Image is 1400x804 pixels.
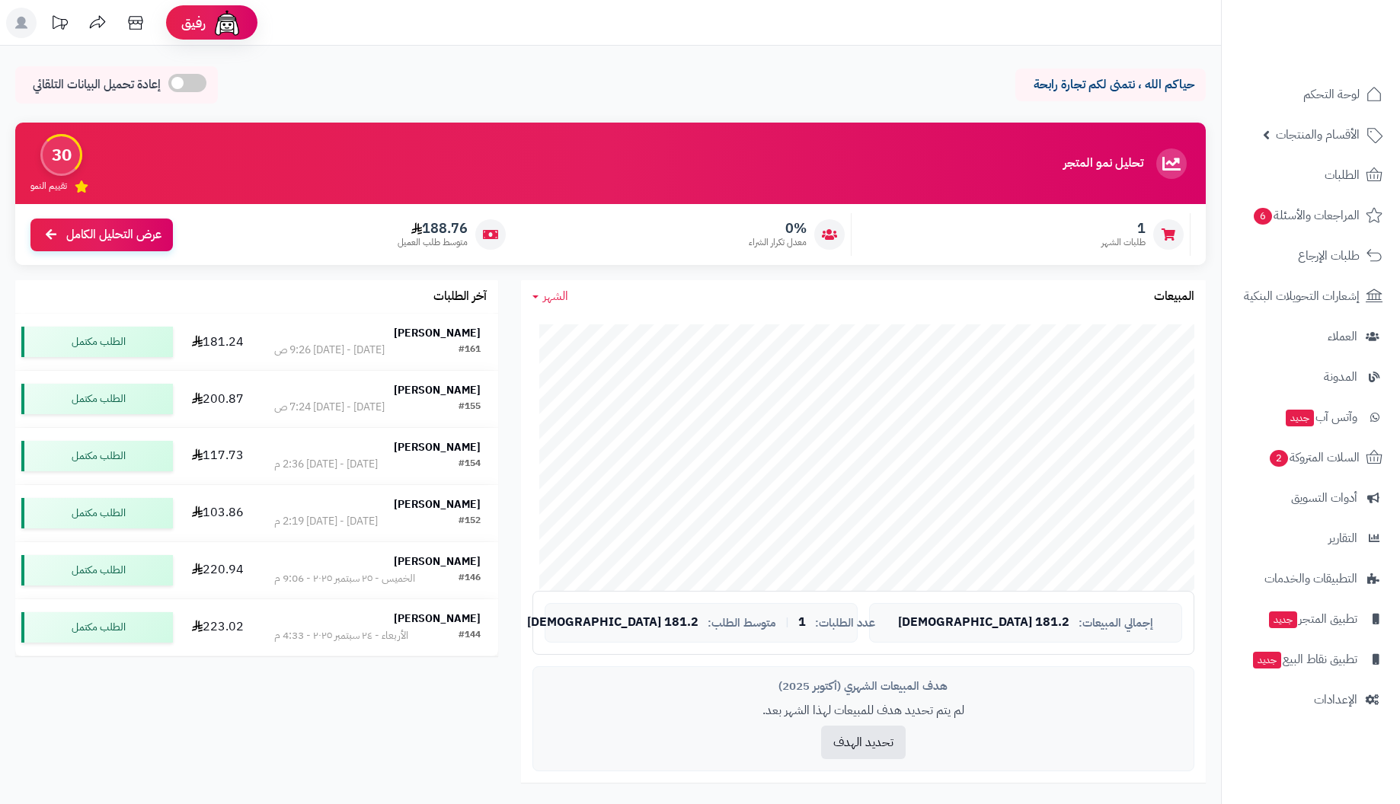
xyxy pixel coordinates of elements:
td: 220.94 [179,542,257,598]
div: الخميس - ٢٥ سبتمبر ٢٠٢٥ - 9:06 م [274,571,415,586]
span: معدل تكرار الشراء [749,236,807,249]
a: وآتس آبجديد [1231,399,1391,435]
span: إعادة تحميل البيانات التلقائي [33,76,161,94]
strong: [PERSON_NAME] [394,439,481,455]
span: طلبات الإرجاع [1298,245,1360,266]
div: الطلب مكتمل [21,384,173,414]
td: 223.02 [179,599,257,656]
strong: [PERSON_NAME] [394,382,481,398]
div: #155 [459,400,481,415]
a: المراجعات والأسئلة6 [1231,197,1391,234]
span: 6 [1253,207,1273,225]
strong: [PERSON_NAME] [394,496,481,512]
a: التطبيقات والخدمات [1231,560,1391,597]
a: إشعارات التحويلات البنكية [1231,278,1391,314]
td: 103.86 [179,485,257,541]
p: لم يتم تحديد هدف للمبيعات لهذا الشهر بعد. [545,702,1182,719]
div: [DATE] - [DATE] 2:19 م [274,514,378,529]
span: الشهر [543,287,568,305]
a: الطلبات [1231,157,1391,193]
a: لوحة التحكم [1231,76,1391,113]
span: العملاء [1328,326,1357,347]
h3: تحليل نمو المتجر [1063,157,1143,171]
span: أدوات التسويق [1291,487,1357,509]
img: logo-2.png [1296,11,1386,43]
span: المراجعات والأسئلة [1252,205,1360,226]
span: التطبيقات والخدمات [1264,568,1357,589]
span: تطبيق نقاط البيع [1251,649,1357,670]
span: إجمالي المبيعات: [1079,617,1153,630]
span: وآتس آب [1284,407,1357,428]
span: التقارير [1328,528,1357,549]
span: متوسط الطلب: [708,617,776,630]
span: الطلبات [1325,164,1360,186]
a: أدوات التسويق [1231,480,1391,516]
span: الأقسام والمنتجات [1276,124,1360,145]
span: إشعارات التحويلات البنكية [1244,286,1360,307]
span: جديد [1269,611,1297,628]
span: متوسط طلب العميل [398,236,468,249]
a: الإعدادات [1231,681,1391,718]
h3: المبيعات [1154,290,1194,304]
a: تطبيق المتجرجديد [1231,601,1391,637]
a: التقارير [1231,520,1391,557]
div: #161 [459,343,481,358]
span: | [785,617,789,628]
strong: [PERSON_NAME] [394,611,481,627]
img: ai-face.png [212,8,242,38]
div: الطلب مكتمل [21,441,173,471]
div: #154 [459,457,481,472]
a: السلات المتروكة2 [1231,439,1391,476]
span: 188.76 [398,220,468,237]
div: #144 [459,628,481,643]
div: #146 [459,571,481,586]
a: طلبات الإرجاع [1231,238,1391,274]
span: جديد [1253,652,1281,668]
strong: [PERSON_NAME] [394,325,481,341]
a: الشهر [532,288,568,305]
span: السلات المتروكة [1268,447,1360,468]
div: الطلب مكتمل [21,555,173,585]
span: طلبات الشهر [1101,236,1146,249]
div: [DATE] - [DATE] 9:26 ص [274,343,385,358]
span: رفيق [181,14,206,32]
span: 0% [749,220,807,237]
div: الطلب مكتمل [21,612,173,643]
span: 181.2 [DEMOGRAPHIC_DATA] [527,616,698,630]
span: عرض التحليل الكامل [66,226,161,244]
span: الإعدادات [1314,689,1357,710]
a: المدونة [1231,359,1391,395]
p: حياكم الله ، نتمنى لكم تجارة رابحة [1027,76,1194,94]
span: 2 [1269,449,1289,467]
td: 117.73 [179,428,257,484]
h3: آخر الطلبات [433,290,487,304]
a: تحديثات المنصة [40,8,78,42]
div: هدف المبيعات الشهري (أكتوبر 2025) [545,678,1182,694]
span: تقييم النمو [30,180,67,193]
span: 181.2 [DEMOGRAPHIC_DATA] [898,616,1069,630]
button: تحديد الهدف [821,726,906,759]
td: 200.87 [179,371,257,427]
span: لوحة التحكم [1303,84,1360,105]
span: تطبيق المتجر [1267,608,1357,630]
span: 1 [1101,220,1146,237]
a: العملاء [1231,318,1391,355]
span: عدد الطلبات: [815,617,875,630]
a: عرض التحليل الكامل [30,219,173,251]
a: تطبيق نقاط البيعجديد [1231,641,1391,678]
span: المدونة [1324,366,1357,388]
div: [DATE] - [DATE] 2:36 م [274,457,378,472]
div: الطلب مكتمل [21,327,173,357]
strong: [PERSON_NAME] [394,554,481,569]
span: جديد [1286,410,1314,426]
div: [DATE] - [DATE] 7:24 ص [274,400,385,415]
span: 1 [798,616,806,630]
td: 181.24 [179,314,257,370]
div: الأربعاء - ٢٤ سبتمبر ٢٠٢٥ - 4:33 م [274,628,408,643]
div: #152 [459,514,481,529]
div: الطلب مكتمل [21,498,173,528]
